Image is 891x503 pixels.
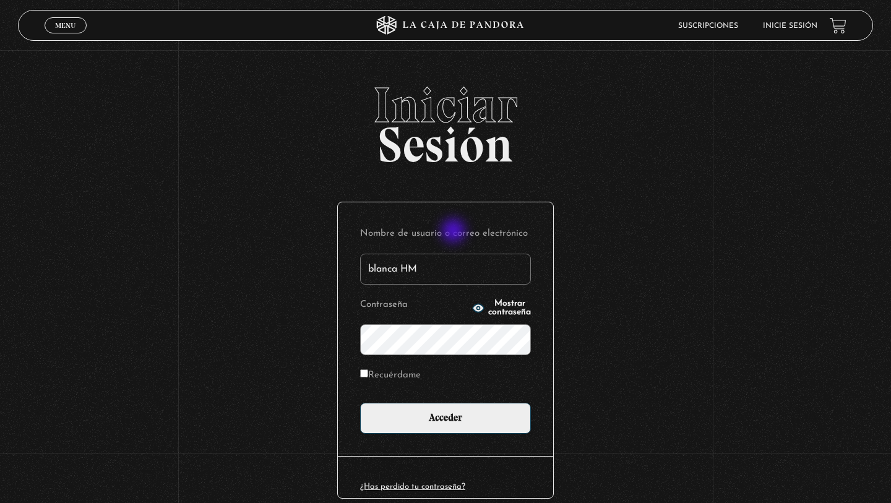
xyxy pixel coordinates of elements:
[472,299,531,317] button: Mostrar contraseña
[360,225,531,244] label: Nombre de usuario o correo electrónico
[55,22,75,29] span: Menu
[488,299,531,317] span: Mostrar contraseña
[360,483,465,491] a: ¿Has perdido tu contraseña?
[360,403,531,434] input: Acceder
[360,366,421,385] label: Recuérdame
[678,22,738,30] a: Suscripciones
[360,369,368,377] input: Recuérdame
[360,296,468,315] label: Contraseña
[830,17,846,34] a: View your shopping cart
[18,80,873,130] span: Iniciar
[51,32,80,41] span: Cerrar
[763,22,817,30] a: Inicie sesión
[18,80,873,160] h2: Sesión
